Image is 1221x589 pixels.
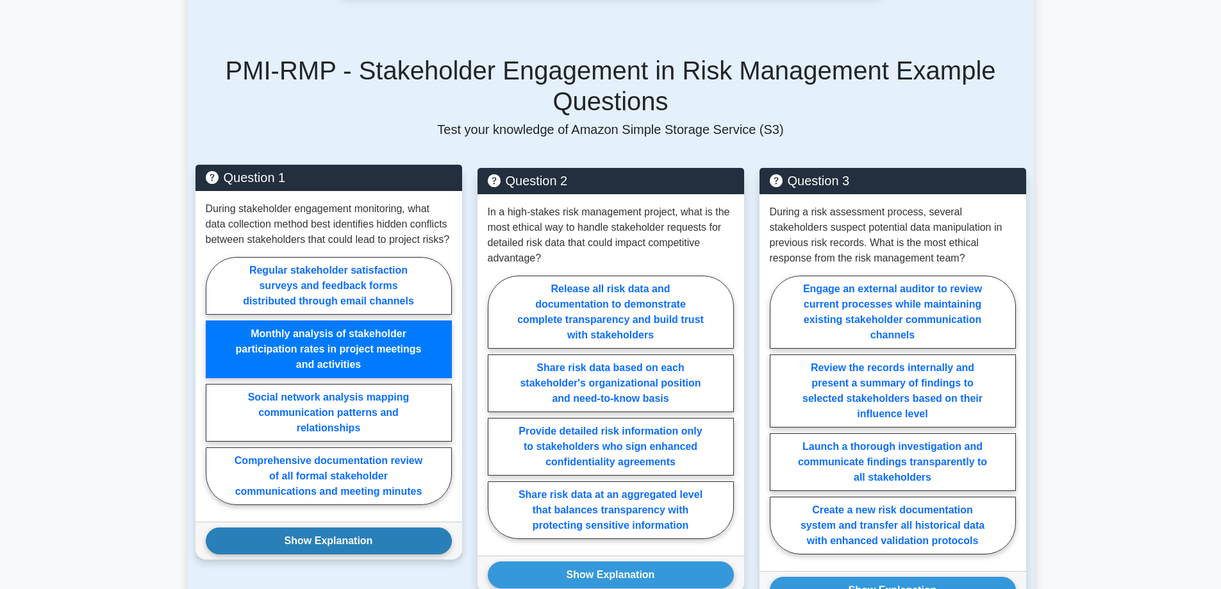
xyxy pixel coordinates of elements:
[488,418,734,476] label: Provide detailed risk information only to stakeholders who sign enhanced confidentiality agreements
[206,201,452,247] p: During stakeholder engagement monitoring, what data collection method best identifies hidden conf...
[195,55,1026,117] h5: PMI-RMP - Stakeholder Engagement in Risk Management Example Questions
[206,170,452,185] h5: Question 1
[195,122,1026,137] p: Test your knowledge of Amazon Simple Storage Service (S3)
[770,497,1016,554] label: Create a new risk documentation system and transfer all historical data with enhanced validation ...
[488,204,734,266] p: In a high-stakes risk management project, what is the most ethical way to handle stakeholder requ...
[770,354,1016,427] label: Review the records internally and present a summary of findings to selected stakeholders based on...
[770,204,1016,266] p: During a risk assessment process, several stakeholders suspect potential data manipulation in pre...
[488,561,734,588] button: Show Explanation
[488,173,734,188] h5: Question 2
[488,354,734,412] label: Share risk data based on each stakeholder's organizational position and need-to-know basis
[488,481,734,539] label: Share risk data at an aggregated level that balances transparency with protecting sensitive infor...
[206,384,452,442] label: Social network analysis mapping communication patterns and relationships
[770,276,1016,349] label: Engage an external auditor to review current processes while maintaining existing stakeholder com...
[206,447,452,505] label: Comprehensive documentation review of all formal stakeholder communications and meeting minutes
[770,173,1016,188] h5: Question 3
[206,527,452,554] button: Show Explanation
[770,433,1016,491] label: Launch a thorough investigation and communicate findings transparently to all stakeholders
[206,320,452,378] label: Monthly analysis of stakeholder participation rates in project meetings and activities
[206,257,452,315] label: Regular stakeholder satisfaction surveys and feedback forms distributed through email channels
[488,276,734,349] label: Release all risk data and documentation to demonstrate complete transparency and build trust with...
